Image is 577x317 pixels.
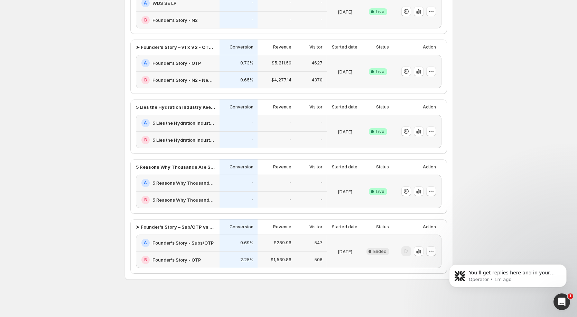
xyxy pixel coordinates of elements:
[338,248,352,255] p: [DATE]
[152,256,201,263] h2: Founder's Story - OTP
[376,44,389,50] p: Status
[568,293,573,299] span: 1
[376,164,389,170] p: Status
[289,17,291,23] p: -
[289,197,291,203] p: -
[144,240,147,246] h2: A
[553,293,570,310] iframe: Intercom live chat
[152,196,215,203] h2: 5 Reasons Why Thousands Are Switching to This Ultra-Hydrating Marine Plasma 2
[136,104,215,111] p: 5 Lies the Hydration Industry Keeps Telling You
[251,17,253,23] p: -
[338,8,352,15] p: [DATE]
[271,257,291,263] p: $1,539.86
[152,60,201,67] h2: Founder's Story - OTP
[144,197,147,203] h2: B
[251,120,253,126] p: -
[136,164,215,170] p: 5 Reasons Why Thousands Are Switching to This Ultra-Hydrating Marine Plasma
[332,224,357,230] p: Started date
[144,0,147,6] h2: A
[273,224,291,230] p: Revenue
[230,224,253,230] p: Conversion
[423,224,436,230] p: Action
[332,104,357,110] p: Started date
[144,77,147,83] h2: B
[309,44,323,50] p: Visitor
[320,0,323,6] p: -
[338,68,352,75] p: [DATE]
[332,44,357,50] p: Started date
[271,77,291,83] p: $4,277.14
[289,0,291,6] p: -
[376,129,384,134] span: Live
[240,257,253,263] p: 2.25%
[251,197,253,203] p: -
[376,189,384,194] span: Live
[136,44,215,51] p: ➤ Founder’s Story – v1 x V2 - OTP-Only
[373,249,387,254] span: Ended
[152,120,215,126] h2: 5 Lies the Hydration Industry Keeps Telling You
[311,60,323,66] p: 4627
[309,164,323,170] p: Visitor
[144,120,147,126] h2: A
[309,224,323,230] p: Visitor
[376,69,384,74] span: Live
[273,44,291,50] p: Revenue
[423,164,436,170] p: Action
[136,223,215,230] p: ➤ Founder’s Story – Sub/OTP vs OTP Only
[152,77,215,83] h2: Founder's Story - N2 - New x Old
[376,224,389,230] p: Status
[152,17,198,24] h2: Founder's Story - N2
[144,257,147,263] h2: B
[320,17,323,23] p: -
[144,180,147,186] h2: A
[152,137,215,143] h2: 5 Lies the Hydration Industry Keeps Telling You 2
[332,164,357,170] p: Started date
[314,257,323,263] p: 506
[314,240,323,246] p: 547
[273,104,291,110] p: Revenue
[230,104,253,110] p: Conversion
[338,188,352,195] p: [DATE]
[311,77,323,83] p: 4370
[423,44,436,50] p: Action
[230,164,253,170] p: Conversion
[289,120,291,126] p: -
[274,240,291,246] p: $289.96
[320,180,323,186] p: -
[251,0,253,6] p: -
[230,44,253,50] p: Conversion
[240,240,253,246] p: 0.69%
[273,164,291,170] p: Revenue
[144,17,147,23] h2: B
[152,179,215,186] h2: 5 Reasons Why Thousands Are Switching to This Ultra-Hydrating Marine Plasma
[251,180,253,186] p: -
[240,77,253,83] p: 0.65%
[320,197,323,203] p: -
[144,60,147,66] h2: A
[320,120,323,126] p: -
[376,9,384,15] span: Live
[240,60,253,66] p: 0.73%
[439,250,577,298] iframe: Intercom notifications message
[376,104,389,110] p: Status
[144,137,147,143] h2: B
[309,104,323,110] p: Visitor
[289,137,291,143] p: -
[251,137,253,143] p: -
[272,60,291,66] p: $5,211.59
[320,137,323,143] p: -
[152,239,214,246] h2: Founder's Story - Subs/OTP
[289,180,291,186] p: -
[338,128,352,135] p: [DATE]
[423,104,436,110] p: Action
